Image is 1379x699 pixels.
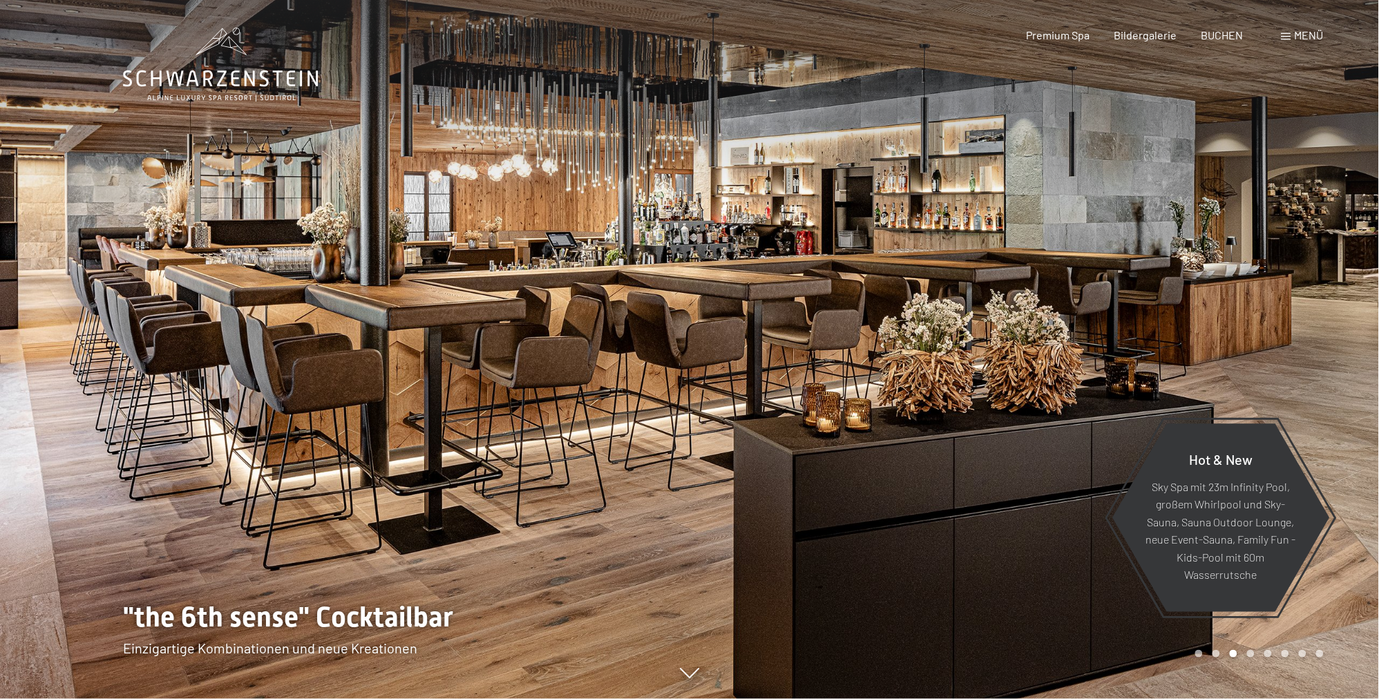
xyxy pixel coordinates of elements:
[1247,650,1255,658] div: Carousel Page 4
[1264,650,1272,658] div: Carousel Page 5
[1195,650,1203,658] div: Carousel Page 1
[1114,28,1177,41] a: Bildergalerie
[1282,650,1289,658] div: Carousel Page 6
[1201,28,1244,41] a: BUCHEN
[1295,28,1324,41] span: Menü
[1112,423,1331,613] a: Hot & New Sky Spa mit 23m Infinity Pool, großem Whirlpool und Sky-Sauna, Sauna Outdoor Lounge, ne...
[1146,478,1296,584] p: Sky Spa mit 23m Infinity Pool, großem Whirlpool und Sky-Sauna, Sauna Outdoor Lounge, neue Event-S...
[1299,650,1306,658] div: Carousel Page 7
[1316,650,1324,658] div: Carousel Page 8
[1190,650,1324,658] div: Carousel Pagination
[1230,650,1237,658] div: Carousel Page 3 (Current Slide)
[1212,650,1220,658] div: Carousel Page 2
[1026,28,1090,41] a: Premium Spa
[1190,451,1253,468] span: Hot & New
